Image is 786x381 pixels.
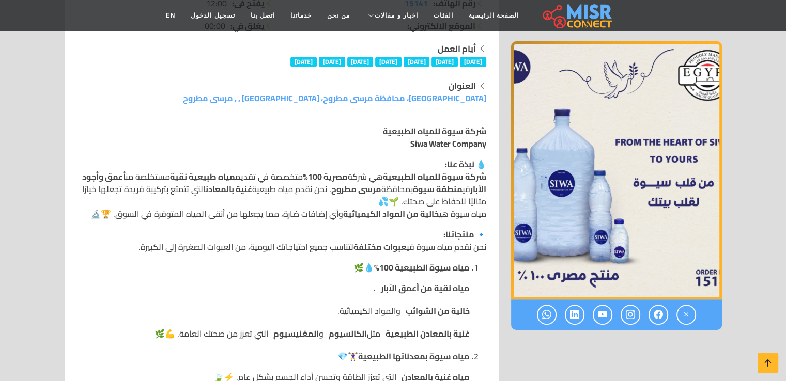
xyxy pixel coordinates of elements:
[94,350,470,362] p: 🏋️‍♀️💎
[353,239,407,255] strong: عبوات مختلفة
[381,282,470,294] strong: مياه نقية من أعمق الآبار
[543,3,612,28] img: main.misr_connect
[410,136,486,151] strong: Siwa Water Company
[77,228,486,253] p: نحن نقدم مياه سيوة في لتناسب جميع احتياجاتك اليومية، من العبوات الصغيرة إلى الكبيرة.
[461,6,527,25] a: الصفحة الرئيسية
[303,169,348,184] strong: مصرية 100%
[183,6,242,25] a: تسجيل الدخول
[386,327,470,340] strong: غنية بالمعادن الطبيعية
[243,6,283,25] a: اتصل بنا
[358,6,426,25] a: اخبار و مقالات
[82,169,486,197] strong: أعمق وأجود الآبار
[206,181,252,197] strong: غنية بالمعادن
[374,260,470,275] strong: مياه سيوة الطبيعية 100%
[511,41,722,299] div: 1 / 1
[431,57,458,67] span: [DATE]
[94,282,470,294] li: .
[375,11,418,20] span: اخبار و مقالات
[77,158,486,220] p: هي شركة متخصصة في تقديم مستخلصة من في بمحافظة . نحن نقدم مياه طبيعية التي تتمتع بتركيبة فريدة تجع...
[413,181,463,197] strong: منطقة سيوة
[331,181,381,197] strong: مرسى مطروح
[183,90,486,106] a: [GEOGRAPHIC_DATA]، محافظة مرسى مطروح، [GEOGRAPHIC_DATA] , , مرسى مطروح
[290,57,317,67] span: [DATE]
[438,41,476,56] strong: أيام العمل
[443,227,486,242] strong: 🔹 منتجاتنا:
[94,327,470,340] li: مثل و التي تعزز من صحتك العامة. 💪🌿
[329,327,367,340] strong: الكالسيوم
[273,327,319,340] strong: المغنيسيوم
[375,57,402,67] span: [DATE]
[319,6,358,25] a: من نحن
[426,6,461,25] a: الفئات
[404,57,430,67] span: [DATE]
[383,169,486,184] strong: شركة سيوة للمياه الطبيعية
[158,6,183,25] a: EN
[283,6,319,25] a: خدماتنا
[358,348,470,364] strong: مياه سيوة بمعدناتها الطبيعية
[319,57,345,67] span: [DATE]
[511,41,722,299] img: شركة سيوة للمياه الطبيعية
[170,169,235,184] strong: مياه طبيعية نقية
[406,305,470,317] strong: خالية من الشوائب
[449,78,476,93] strong: العنوان
[347,57,374,67] span: [DATE]
[94,261,470,274] p: 💧🌿
[460,57,486,67] span: [DATE]
[445,156,486,172] strong: 💧 نبذة عنا:
[383,123,486,139] strong: شركة سيوة للمياه الطبيعية
[94,305,470,317] li: والمواد الكيميائية.
[343,206,439,221] strong: خالية من المواد الكيميائية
